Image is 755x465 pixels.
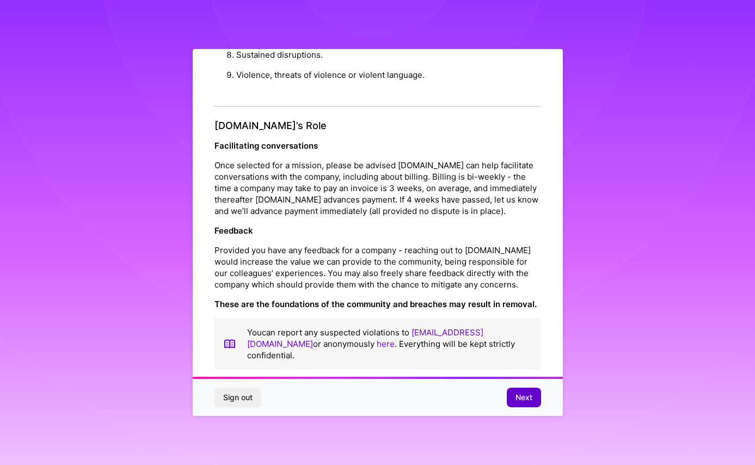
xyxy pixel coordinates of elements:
p: Once selected for a mission, please be advised [DOMAIN_NAME] can help facilitate conversations wi... [214,160,541,217]
strong: Feedback [214,225,253,236]
a: here [377,339,395,349]
img: book icon [223,327,236,361]
p: You can report any suspected violations to or anonymously . Everything will be kept strictly conf... [247,327,532,361]
strong: These are the foundations of the community and breaches may result in removal. [214,299,537,309]
h4: [DOMAIN_NAME]’s Role [214,120,541,132]
button: Sign out [214,388,261,407]
a: [EMAIL_ADDRESS][DOMAIN_NAME] [247,327,483,349]
li: Sustained disruptions. [236,45,541,65]
p: Provided you have any feedback for a company - reaching out to [DOMAIN_NAME] would increase the v... [214,244,541,290]
li: Violence, threats of violence or violent language. [236,65,541,85]
strong: Facilitating conversations [214,140,318,151]
span: Next [515,392,532,403]
button: Next [507,388,541,407]
span: Sign out [223,392,253,403]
